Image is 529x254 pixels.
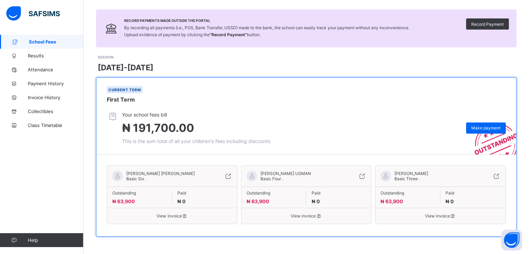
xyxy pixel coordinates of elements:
span: View invoice [380,213,500,219]
span: View invoice [112,213,232,219]
img: safsims [6,6,60,21]
span: SESSION [98,55,113,59]
span: ₦ 191,700.00 [122,121,194,135]
span: Paid [311,190,366,196]
span: Basic Four . [261,176,283,181]
span: Record Payment [471,22,504,27]
span: ₦ 63,900 [112,198,135,204]
b: “Record Payment” [210,32,247,37]
span: Payment History [28,81,83,86]
span: Paid [446,190,500,196]
span: [PERSON_NAME] [394,171,428,176]
span: Help [28,237,83,243]
span: [PERSON_NAME] USMAN [261,171,311,176]
span: Attendance [28,67,83,72]
span: This is the sum total of all your children's fees including discounts [122,138,270,144]
span: ₦ 0 [311,198,320,204]
span: Class Timetable [28,122,83,128]
button: Open asap [501,230,522,251]
span: Results [28,53,83,58]
span: ₦ 63,900 [380,198,403,204]
span: Invoice History [28,95,83,100]
span: School Fees [29,39,83,45]
span: [PERSON_NAME] [PERSON_NAME] [126,171,195,176]
span: Make payment [471,125,500,130]
span: ₦ 63,900 [247,198,269,204]
span: View invoice [247,213,366,219]
span: Basic Three . [394,176,420,181]
span: Outstanding [247,190,301,196]
span: Basic Six . [126,176,146,181]
span: ₦ 0 [446,198,454,204]
span: Current term [109,88,141,92]
span: Outstanding [112,190,167,196]
span: First Term [107,96,135,103]
span: Paid [177,190,232,196]
span: Record Payments Made Outside the Portal [124,18,409,23]
span: ₦ 0 [177,198,186,204]
span: By recording all payments (i.e., POS, Bank Transfer, USSD) made to the bank, the school can easil... [124,25,409,37]
span: Outstanding [380,190,435,196]
span: Collectibles [28,109,83,114]
span: Your school fees bill [122,112,270,118]
span: [DATE]-[DATE] [98,63,153,72]
img: outstanding-stamp.3c148f88c3ebafa6da95868fa43343a1.svg [466,115,516,154]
